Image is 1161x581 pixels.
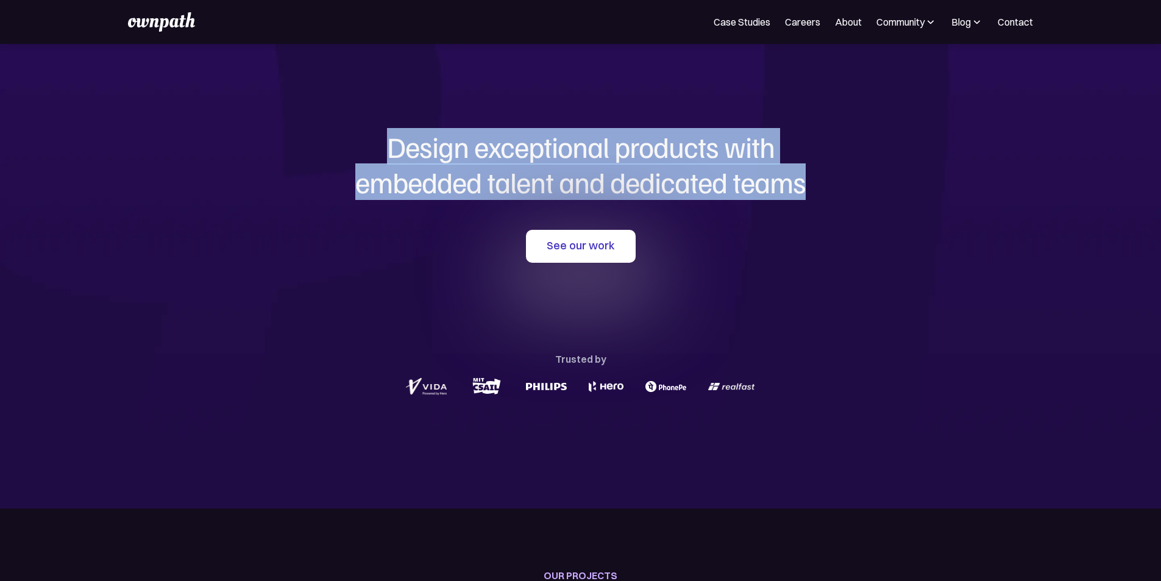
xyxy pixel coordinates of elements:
[835,15,862,29] a: About
[876,15,925,29] div: Community
[951,15,983,29] div: Blog
[876,15,937,29] div: Community
[288,129,873,199] h1: Design exceptional products with embedded talent and dedicated teams
[951,15,971,29] div: Blog
[998,15,1033,29] a: Contact
[555,351,606,368] div: Trusted by
[785,15,820,29] a: Careers
[526,230,636,263] a: See our work
[714,15,770,29] a: Case Studies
